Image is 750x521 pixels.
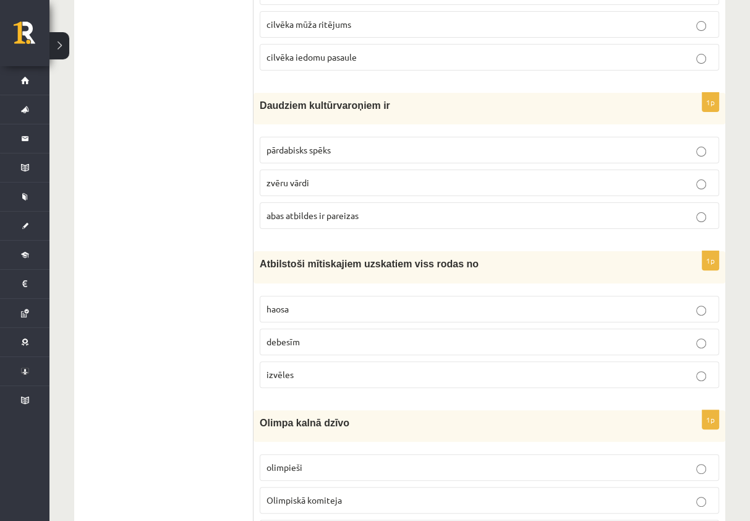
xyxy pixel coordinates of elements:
span: debesīm [266,336,300,347]
span: cilvēka iedomu pasaule [266,51,357,62]
span: izvēles [266,369,294,380]
span: olimpieši [266,462,302,473]
p: 1p [702,251,719,270]
span: haosa [266,303,289,314]
input: zvēru vārdi [696,179,706,189]
p: 1p [702,92,719,112]
span: Daudziem kultūrvaroņiem ir [260,100,390,111]
span: pārdabisks spēks [266,144,331,155]
p: 1p [702,410,719,429]
input: olimpieši [696,464,706,474]
input: cilvēka iedomu pasaule [696,54,706,64]
input: haosa [696,306,706,316]
span: abas atbildes ir pareizas [266,210,359,221]
span: Olimpa kalnā dzīvo [260,418,349,428]
a: Rīgas 1. Tālmācības vidusskola [14,22,49,53]
input: pārdabisks spēks [696,147,706,157]
span: Olimpiskā komiteja [266,494,342,506]
span: cilvēka mūža ritējums [266,19,351,30]
input: debesīm [696,338,706,348]
input: Olimpiskā komiteja [696,497,706,507]
input: izvēles [696,371,706,381]
span: Atbilstoši mītiskajiem uzskatiem viss rodas no [260,259,479,269]
input: abas atbildes ir pareizas [696,212,706,222]
input: cilvēka mūža ritējums [696,21,706,31]
span: zvēru vārdi [266,177,309,188]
